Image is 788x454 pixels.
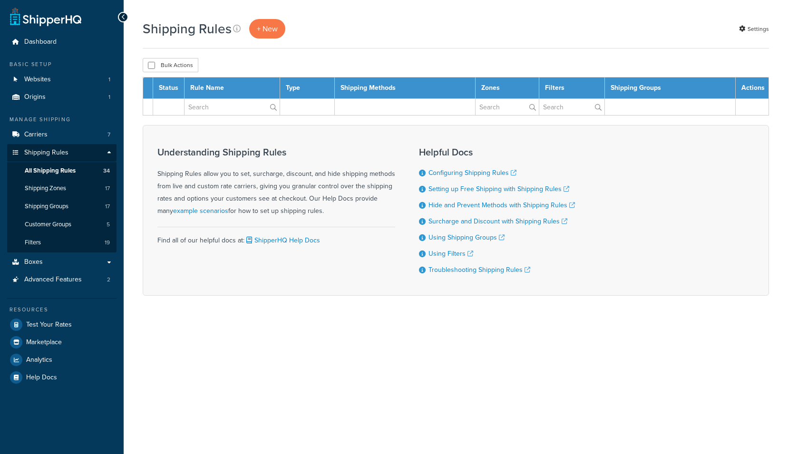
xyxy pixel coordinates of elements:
a: Shipping Zones 17 [7,180,117,197]
div: Shipping Rules allow you to set, surcharge, discount, and hide shipping methods from live and cus... [157,147,395,217]
a: Hide and Prevent Methods with Shipping Rules [428,200,575,210]
a: Shipping Groups 17 [7,198,117,215]
li: Websites [7,71,117,88]
span: All Shipping Rules [25,167,76,175]
a: Surcharge and Discount with Shipping Rules [428,216,567,226]
input: Search [185,99,280,115]
span: Help Docs [26,374,57,382]
span: 2 [107,276,110,284]
a: Filters 19 [7,234,117,251]
span: Analytics [26,356,52,364]
a: Shipping Rules [7,144,117,162]
th: Shipping Groups [605,77,736,99]
span: 1 [108,76,110,84]
a: Boxes [7,253,117,271]
h3: Understanding Shipping Rules [157,147,395,157]
li: Advanced Features [7,271,117,289]
th: Filters [539,77,605,99]
a: Advanced Features 2 [7,271,117,289]
a: Carriers 7 [7,126,117,144]
th: Type [280,77,335,99]
span: Test Your Rates [26,321,72,329]
a: example scenarios [173,206,228,216]
th: Status [153,77,185,99]
a: Test Your Rates [7,316,117,333]
span: Filters [25,239,41,247]
span: Shipping Zones [25,184,66,193]
h3: Helpful Docs [419,147,575,157]
span: Boxes [24,258,43,266]
span: Carriers [24,131,48,139]
a: Analytics [7,351,117,368]
input: Search [476,99,539,115]
span: Shipping Rules [24,149,68,157]
li: Shipping Groups [7,198,117,215]
span: Dashboard [24,38,57,46]
a: Setting up Free Shipping with Shipping Rules [428,184,569,194]
li: Shipping Rules [7,144,117,252]
h1: Shipping Rules [143,19,232,38]
a: Using Shipping Groups [428,232,505,242]
a: Help Docs [7,369,117,386]
a: Websites 1 [7,71,117,88]
span: 5 [107,221,110,229]
span: 1 [108,93,110,101]
span: + New [257,23,278,34]
th: Zones [475,77,539,99]
span: 17 [105,184,110,193]
li: Customer Groups [7,216,117,233]
span: 19 [105,239,110,247]
th: Shipping Methods [335,77,476,99]
input: Search [539,99,604,115]
a: Settings [739,22,769,36]
li: Carriers [7,126,117,144]
span: 34 [103,167,110,175]
button: Bulk Actions [143,58,198,72]
span: Shipping Groups [25,203,68,211]
a: All Shipping Rules 34 [7,162,117,180]
a: Customer Groups 5 [7,216,117,233]
div: Resources [7,306,117,314]
span: 17 [105,203,110,211]
a: Marketplace [7,334,117,351]
span: Marketplace [26,338,62,347]
th: Actions [736,77,769,99]
span: Advanced Features [24,276,82,284]
li: Shipping Zones [7,180,117,197]
span: Customer Groups [25,221,71,229]
div: Find all of our helpful docs at: [157,227,395,247]
li: All Shipping Rules [7,162,117,180]
a: Troubleshooting Shipping Rules [428,265,530,275]
th: Rule Name [185,77,280,99]
span: Websites [24,76,51,84]
div: Manage Shipping [7,116,117,124]
a: Origins 1 [7,88,117,106]
a: ShipperHQ Home [10,7,81,26]
span: Origins [24,93,46,101]
a: Configuring Shipping Rules [428,168,516,178]
a: ShipperHQ Help Docs [244,235,320,245]
a: + New [249,19,285,39]
li: Origins [7,88,117,106]
li: Filters [7,234,117,251]
div: Basic Setup [7,60,117,68]
span: 7 [107,131,110,139]
a: Using Filters [428,249,473,259]
a: Dashboard [7,33,117,51]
